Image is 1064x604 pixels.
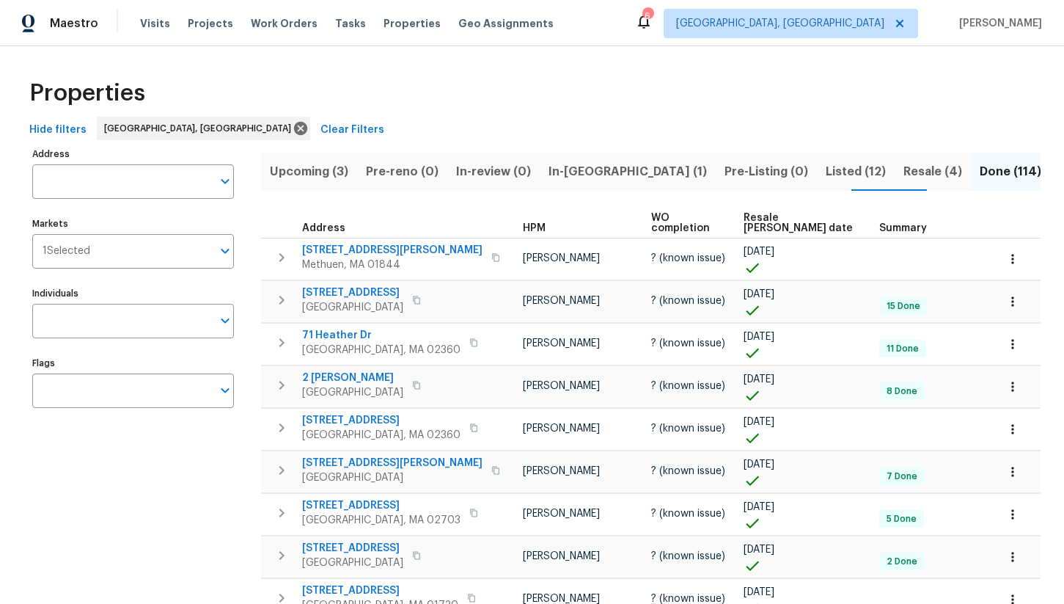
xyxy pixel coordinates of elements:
span: ? (known issue) [651,594,725,604]
div: [GEOGRAPHIC_DATA], [GEOGRAPHIC_DATA] [97,117,310,140]
span: [PERSON_NAME] [523,423,600,434]
span: Done (114) [980,161,1041,182]
label: Markets [32,219,234,228]
span: Address [302,223,345,233]
span: [GEOGRAPHIC_DATA], [GEOGRAPHIC_DATA] [104,121,297,136]
span: [DATE] [744,247,774,257]
span: Projects [188,16,233,31]
span: [GEOGRAPHIC_DATA] [302,300,403,315]
span: Methuen, MA 01844 [302,258,483,272]
label: Address [32,150,234,159]
button: Open [215,241,235,261]
span: Upcoming (3) [270,161,348,182]
span: [DATE] [744,417,774,427]
span: [DATE] [744,374,774,385]
span: [PERSON_NAME] [523,381,600,391]
span: [PERSON_NAME] [953,16,1042,31]
span: 1 Selected [43,245,90,258]
span: [GEOGRAPHIC_DATA] [302,385,403,400]
span: [DATE] [744,545,774,555]
span: [GEOGRAPHIC_DATA], MA 02703 [302,513,461,528]
span: 7 Done [881,470,923,483]
span: Tasks [335,18,366,29]
span: Geo Assignments [458,16,554,31]
span: ? (known issue) [651,253,725,263]
span: [STREET_ADDRESS][PERSON_NAME] [302,243,483,258]
span: [STREET_ADDRESS] [302,583,458,598]
span: ? (known issue) [651,338,725,349]
span: [STREET_ADDRESS] [302,285,403,300]
div: 6 [642,9,653,23]
span: [DATE] [744,332,774,342]
span: Hide filters [29,121,87,139]
span: [PERSON_NAME] [523,594,600,604]
button: Open [215,310,235,331]
span: In-review (0) [456,161,531,182]
span: Maestro [50,16,98,31]
span: Summary [879,223,927,233]
span: Pre-Listing (0) [724,161,808,182]
span: [GEOGRAPHIC_DATA], MA 02360 [302,428,461,443]
span: [PERSON_NAME] [523,253,600,263]
button: Hide filters [23,117,92,144]
span: [PERSON_NAME] [523,509,600,519]
span: 5 Done [881,513,922,525]
span: Work Orders [251,16,318,31]
span: ? (known issue) [651,466,725,476]
span: 2 Done [881,556,923,568]
span: Clear Filters [320,121,384,139]
span: [STREET_ADDRESS][PERSON_NAME] [302,456,483,470]
span: [STREET_ADDRESS] [302,413,461,428]
span: [PERSON_NAME] [523,466,600,476]
span: ? (known issue) [651,423,725,434]
span: 71 Heather Dr [302,328,461,343]
span: WO completion [651,213,719,233]
label: Flags [32,359,234,368]
span: [DATE] [744,587,774,597]
span: [STREET_ADDRESS] [302,541,403,556]
span: ? (known issue) [651,296,725,306]
span: 2 [PERSON_NAME] [302,371,403,385]
span: [DATE] [744,502,774,512]
span: HPM [523,223,546,233]
span: [PERSON_NAME] [523,338,600,349]
span: [GEOGRAPHIC_DATA] [302,556,403,570]
span: [GEOGRAPHIC_DATA] [302,470,483,485]
span: 8 Done [881,385,923,398]
button: Open [215,171,235,192]
span: ? (known issue) [651,509,725,519]
span: 15 Done [881,300,926,313]
span: Properties [29,86,145,101]
span: [PERSON_NAME] [523,551,600,561]
span: Properties [384,16,441,31]
span: [DATE] [744,289,774,299]
span: Visits [140,16,170,31]
span: ? (known issue) [651,381,725,391]
span: 11 Done [881,343,925,355]
button: Open [215,380,235,401]
span: Pre-reno (0) [366,161,439,182]
span: [PERSON_NAME] [523,296,600,306]
span: ? (known issue) [651,551,725,561]
button: Clear Filters [315,117,390,144]
span: Listed (12) [826,161,886,182]
span: Resale (4) [903,161,962,182]
span: Resale [PERSON_NAME] date [744,213,854,233]
span: [GEOGRAPHIC_DATA], MA 02360 [302,343,461,357]
span: [DATE] [744,459,774,470]
label: Individuals [32,289,234,298]
span: [GEOGRAPHIC_DATA], [GEOGRAPHIC_DATA] [676,16,884,31]
span: [STREET_ADDRESS] [302,498,461,513]
span: In-[GEOGRAPHIC_DATA] (1) [548,161,707,182]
